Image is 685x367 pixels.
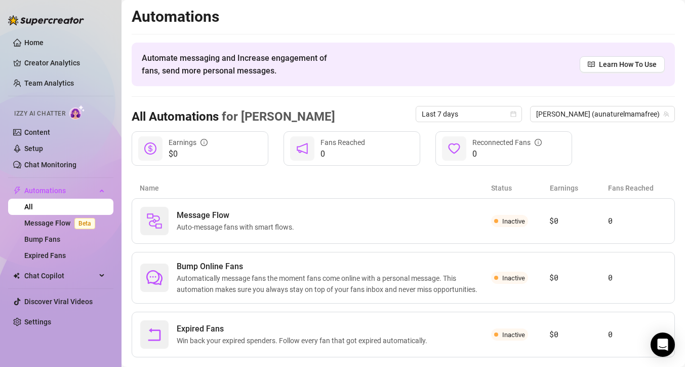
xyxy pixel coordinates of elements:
a: Expired Fans [24,251,66,260]
span: for [PERSON_NAME] [219,109,335,124]
a: All [24,203,33,211]
span: Chat Copilot [24,268,96,284]
span: team [663,111,669,117]
a: Discover Viral Videos [24,298,93,306]
span: Expired Fans [177,323,431,335]
span: Win back your expired spenders. Follow every fan that got expired automatically. [177,335,431,346]
span: Automatically message fans the moment fans come online with a personal message. This automation m... [177,273,491,295]
a: Creator Analytics [24,55,105,71]
span: heart [448,142,460,155]
img: Chat Copilot [13,272,20,279]
span: Inactive [502,217,525,225]
article: $0 [549,215,608,227]
span: Inactive [502,331,525,339]
span: read [588,61,595,68]
article: $0 [549,272,608,284]
span: Bump Online Fans [177,261,491,273]
span: Automate messaging and Increase engagement of fans, send more personal messages. [142,52,337,77]
article: 0 [608,328,666,341]
article: Name [140,182,491,194]
article: Status [491,182,550,194]
span: thunderbolt [13,187,21,195]
span: Fans Reached [320,138,365,146]
a: Bump Fans [24,235,60,243]
article: Earnings [550,182,609,194]
h2: Automations [132,7,675,26]
img: AI Chatter [69,105,85,120]
article: Fans Reached [608,182,667,194]
span: notification [296,142,308,155]
span: comment [146,270,163,286]
img: svg%3e [146,213,163,229]
a: Home [24,39,44,47]
span: calendar [510,111,516,117]
a: Team Analytics [24,79,74,87]
article: 0 [608,215,666,227]
span: dollar [144,142,156,155]
span: Message Flow [177,209,298,222]
article: 0 [608,272,666,284]
a: Content [24,128,50,136]
img: logo-BBDzfeDw.svg [8,15,84,25]
div: Earnings [169,137,208,148]
span: $0 [169,148,208,160]
article: $0 [549,328,608,341]
div: Open Intercom Messenger [651,333,675,357]
span: Learn How To Use [599,59,657,70]
a: Chat Monitoring [24,161,76,169]
span: Auto-message fans with smart flows. [177,222,298,233]
h3: All Automations [132,109,335,125]
span: info-circle [535,139,542,146]
a: Message FlowBeta [24,219,99,227]
span: Anne (aunaturelmamafree) [536,106,669,122]
span: Izzy AI Chatter [14,109,65,119]
a: Settings [24,318,51,326]
span: 0 [320,148,365,160]
span: Automations [24,182,96,199]
a: Setup [24,144,43,153]
div: Reconnected Fans [472,137,542,148]
span: rollback [146,326,163,343]
span: Beta [74,218,95,229]
span: Inactive [502,274,525,282]
span: Last 7 days [422,106,516,122]
span: 0 [472,148,542,160]
span: info-circle [200,139,208,146]
a: Learn How To Use [580,56,665,72]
